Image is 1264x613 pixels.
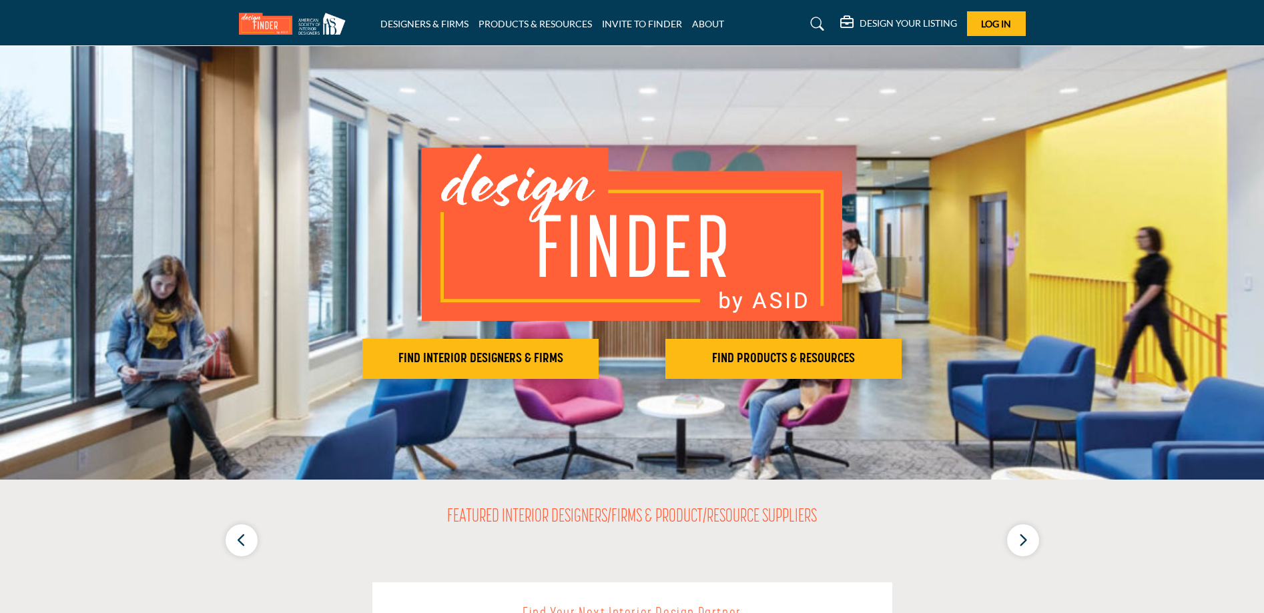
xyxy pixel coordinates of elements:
a: Search [798,13,833,35]
a: DESIGNERS & FIRMS [380,18,468,29]
img: image [422,147,842,321]
button: FIND INTERIOR DESIGNERS & FIRMS [362,339,599,379]
a: PRODUCTS & RESOURCES [479,18,592,29]
a: INVITE TO FINDER [602,18,682,29]
a: ABOUT [692,18,724,29]
span: Log In [981,18,1011,29]
h2: FIND PRODUCTS & RESOURCES [669,351,898,367]
h2: FEATURED INTERIOR DESIGNERS/FIRMS & PRODUCT/RESOURCE SUPPLIERS [447,506,817,529]
button: FIND PRODUCTS & RESOURCES [665,339,902,379]
h5: DESIGN YOUR LISTING [860,17,957,29]
button: Log In [967,11,1026,36]
div: DESIGN YOUR LISTING [840,16,957,32]
img: Site Logo [239,13,352,35]
h2: FIND INTERIOR DESIGNERS & FIRMS [366,351,595,367]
